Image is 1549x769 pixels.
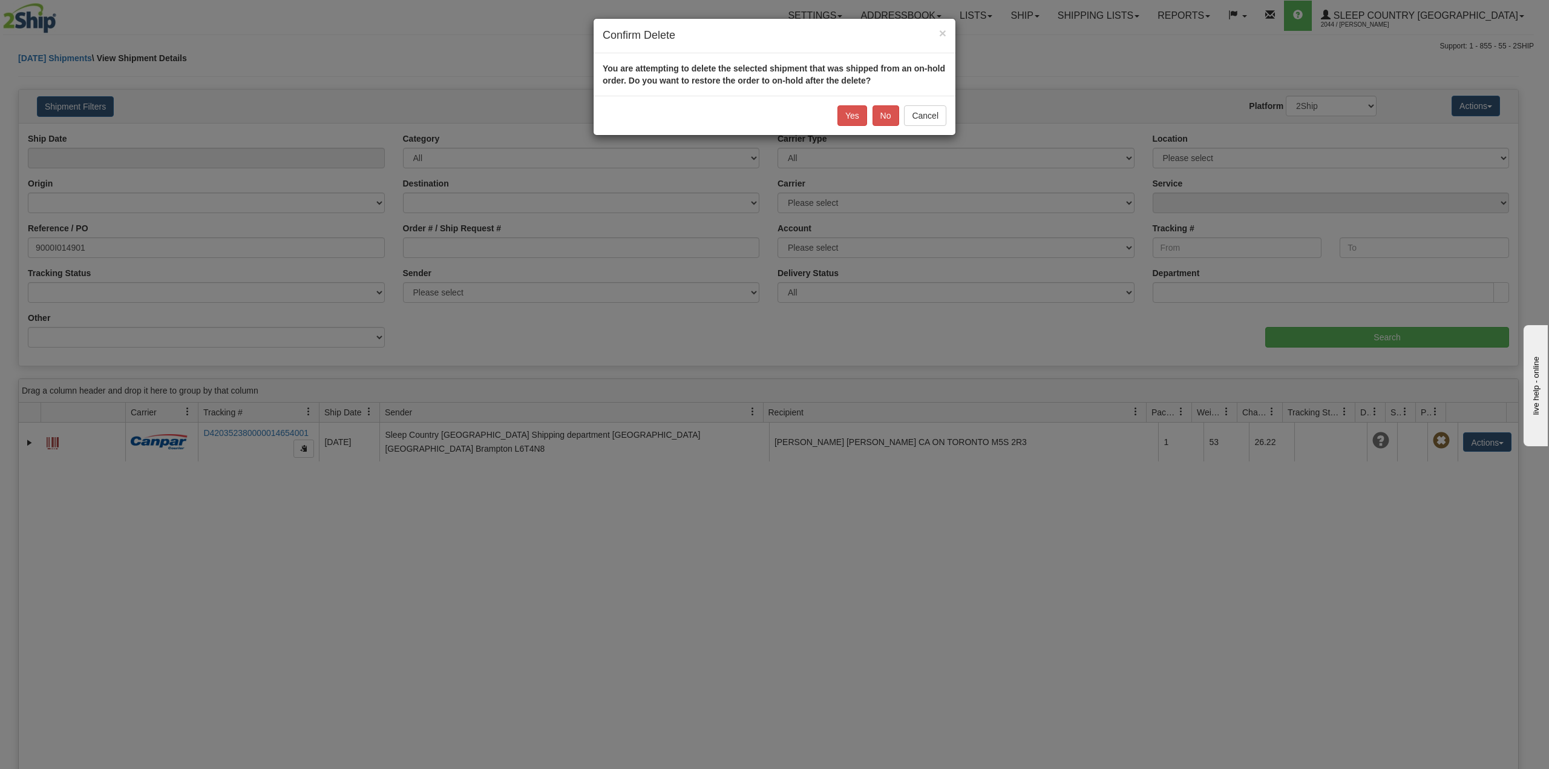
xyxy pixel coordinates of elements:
[837,105,867,126] button: Yes
[1521,323,1548,446] iframe: chat widget
[873,105,899,126] button: No
[9,10,112,19] div: live help - online
[603,64,945,85] strong: You are attempting to delete the selected shipment that was shipped from an on-hold order. Do you...
[603,28,946,44] h4: Confirm Delete
[904,105,946,126] button: Cancel
[939,27,946,39] button: Close
[939,26,946,40] span: ×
